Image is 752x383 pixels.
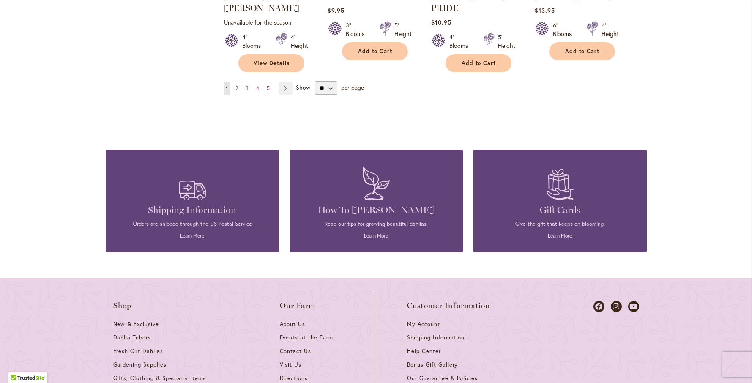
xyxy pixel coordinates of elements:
span: Gifts, Clothing & Specialty Items [113,375,206,382]
div: 3" Blooms [346,21,369,38]
span: Events at the Farm [280,334,333,341]
span: Dahlia Tubers [113,334,151,341]
a: 4 [254,82,261,95]
div: 6" Blooms [553,21,577,38]
span: Help Center [407,347,441,355]
span: 3 [246,85,249,91]
a: Dahlias on Instagram [611,301,622,312]
span: Show [296,83,310,91]
span: Visit Us [280,361,302,368]
div: 5' Height [394,21,412,38]
span: $10.95 [431,18,451,26]
span: View Details [254,60,290,67]
span: $13.95 [535,6,555,14]
span: Add to Cart [565,48,600,55]
span: $9.95 [328,6,345,14]
span: Our Farm [280,301,316,310]
div: 4' Height [291,33,308,50]
span: 5 [267,85,270,91]
span: per page [341,83,364,91]
a: Learn More [364,233,388,239]
h4: Gift Cards [486,204,634,216]
span: 2 [235,85,238,91]
a: Learn More [180,233,204,239]
span: About Us [280,320,306,328]
p: Give the gift that keeps on blooming. [486,220,634,228]
span: Fresh Cut Dahlias [113,347,164,355]
div: 4" Blooms [242,33,266,50]
p: Orders are shipped through the US Postal Service [118,220,266,228]
h4: Shipping Information [118,204,266,216]
a: 3 [243,82,251,95]
button: Add to Cart [446,54,511,72]
p: Unavailable for the season [224,18,318,26]
button: Add to Cart [342,42,408,60]
span: Customer Information [407,301,491,310]
span: Bonus Gift Gallery [407,361,458,368]
span: Add to Cart [462,60,496,67]
span: Directions [280,375,308,382]
span: Gardening Supplies [113,361,167,368]
button: Add to Cart [549,42,615,60]
span: Our Guarantee & Policies [407,375,478,382]
a: 5 [265,82,272,95]
span: Add to Cart [358,48,393,55]
p: Read our tips for growing beautiful dahlias. [302,220,450,228]
span: Contact Us [280,347,312,355]
div: 4" Blooms [449,33,473,50]
span: 1 [226,85,228,91]
a: View Details [238,54,304,72]
a: Learn More [548,233,572,239]
a: Dahlias on Facebook [593,301,604,312]
a: 2 [233,82,240,95]
a: Dahlias on Youtube [628,301,639,312]
div: 4' Height [602,21,619,38]
span: My Account [407,320,440,328]
span: 4 [256,85,259,91]
iframe: Launch Accessibility Center [6,353,30,377]
span: Shop [113,301,132,310]
h4: How To [PERSON_NAME] [302,204,450,216]
div: 5' Height [498,33,515,50]
span: New & Exclusive [113,320,159,328]
span: Shipping Information [407,334,465,341]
